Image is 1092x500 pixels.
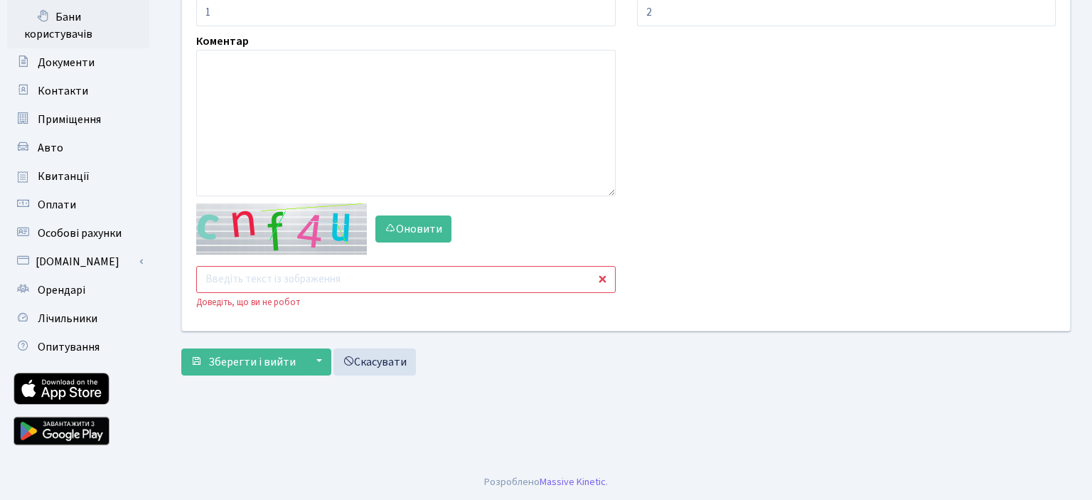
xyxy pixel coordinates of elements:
a: Massive Kinetic [540,474,606,489]
button: Зберегти і вийти [181,349,305,376]
span: Оплати [38,197,76,213]
a: Особові рахунки [7,219,149,248]
div: Розроблено . [484,474,608,490]
input: Введіть текст із зображення [196,266,616,293]
span: Документи [38,55,95,70]
a: Оплати [7,191,149,219]
span: Лічильники [38,311,97,326]
a: Лічильники [7,304,149,333]
span: Зберегти і вийти [208,354,296,370]
a: Бани користувачів [7,3,149,48]
span: Приміщення [38,112,101,127]
span: Опитування [38,339,100,355]
a: Опитування [7,333,149,361]
span: Контакти [38,83,88,99]
a: Приміщення [7,105,149,134]
a: Квитанції [7,162,149,191]
button: Оновити [375,216,451,243]
span: Авто [38,140,63,156]
a: Контакти [7,77,149,105]
a: [DOMAIN_NAME] [7,248,149,276]
a: Авто [7,134,149,162]
div: Доведіть, що ви не робот [196,296,616,309]
label: Коментар [196,33,249,50]
span: Особові рахунки [38,225,122,241]
a: Документи [7,48,149,77]
a: Скасувати [333,349,416,376]
span: Орендарі [38,282,85,298]
span: Квитанції [38,169,90,184]
a: Орендарі [7,276,149,304]
img: default [196,203,367,255]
